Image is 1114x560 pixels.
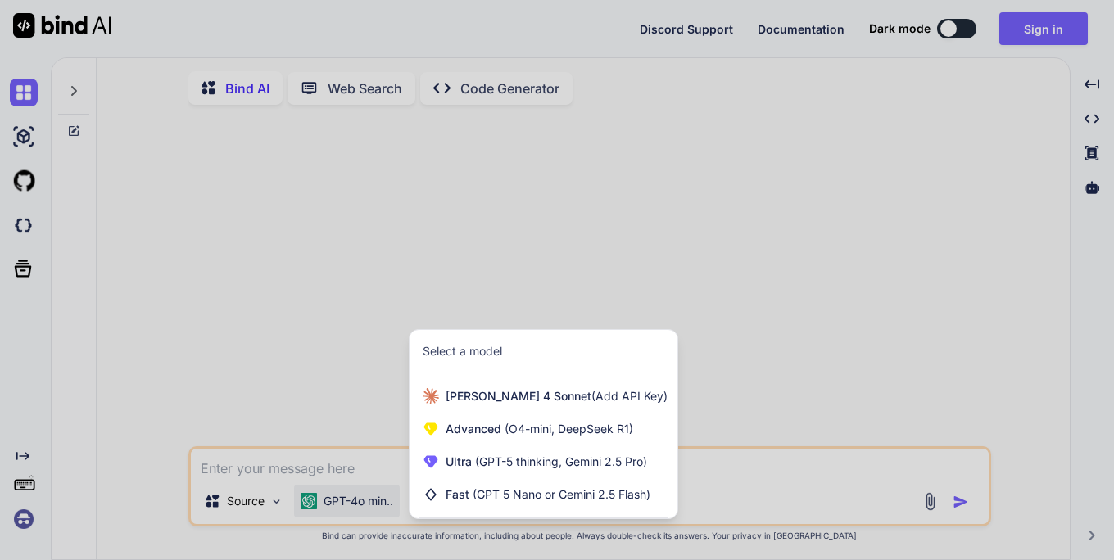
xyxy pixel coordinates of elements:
span: Ultra [446,454,647,470]
span: [PERSON_NAME] 4 Sonnet [446,388,668,404]
span: (GPT-5 thinking, Gemini 2.5 Pro) [472,454,647,468]
span: Advanced [446,421,633,437]
span: Fast [446,486,650,503]
span: (Add API Key) [591,389,668,403]
span: (O4-mini, DeepSeek R1) [501,422,633,436]
span: (GPT 5 Nano or Gemini 2.5 Flash) [473,487,650,501]
div: Select a model [423,343,502,359]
